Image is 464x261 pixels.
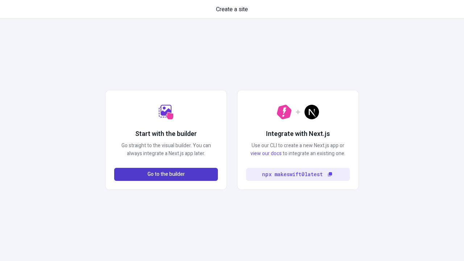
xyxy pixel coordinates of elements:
h2: Start with the builder [135,129,197,139]
p: Use our CLI to create a new Next.js app or to integrate an existing one. [246,142,350,158]
a: view our docs [250,150,282,157]
h2: Integrate with Next.js [266,129,330,139]
span: Create a site [216,5,248,14]
span: Go to the builder [148,170,185,178]
p: Go straight to the visual builder. You can always integrate a Next.js app later. [114,142,218,158]
button: Go to the builder [114,168,218,181]
code: npx makeswift@latest [262,170,323,178]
